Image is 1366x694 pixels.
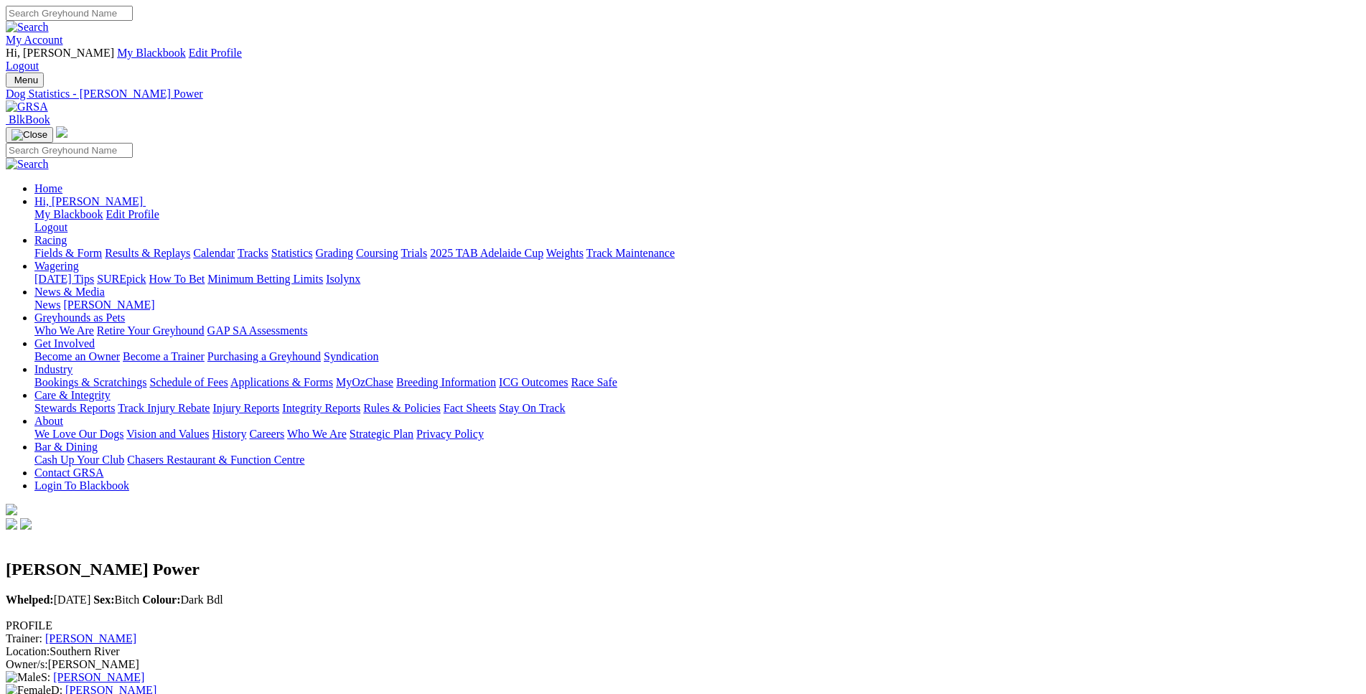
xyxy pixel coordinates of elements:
[34,466,103,479] a: Contact GRSA
[401,247,427,259] a: Trials
[34,182,62,194] a: Home
[586,247,675,259] a: Track Maintenance
[53,671,144,683] a: [PERSON_NAME]
[6,560,1360,579] h2: [PERSON_NAME] Power
[34,363,72,375] a: Industry
[14,75,38,85] span: Menu
[207,350,321,362] a: Purchasing a Greyhound
[34,247,1360,260] div: Racing
[230,376,333,388] a: Applications & Forms
[34,299,60,311] a: News
[6,658,1360,671] div: [PERSON_NAME]
[63,299,154,311] a: [PERSON_NAME]
[212,428,246,440] a: History
[34,247,102,259] a: Fields & Form
[326,273,360,285] a: Isolynx
[34,376,146,388] a: Bookings & Scratchings
[34,324,1360,337] div: Greyhounds as Pets
[123,350,205,362] a: Become a Trainer
[34,311,125,324] a: Greyhounds as Pets
[6,594,54,606] b: Whelped:
[34,208,103,220] a: My Blackbook
[34,428,1360,441] div: About
[6,143,133,158] input: Search
[6,72,44,88] button: Toggle navigation
[34,286,105,298] a: News & Media
[546,247,584,259] a: Weights
[34,234,67,246] a: Racing
[105,247,190,259] a: Results & Replays
[356,247,398,259] a: Coursing
[142,594,180,606] b: Colour:
[127,454,304,466] a: Chasers Restaurant & Function Centre
[34,260,79,272] a: Wagering
[212,402,279,414] a: Injury Reports
[6,158,49,171] img: Search
[6,34,63,46] a: My Account
[499,376,568,388] a: ICG Outcomes
[34,454,124,466] a: Cash Up Your Club
[6,88,1360,100] a: Dog Statistics - [PERSON_NAME] Power
[97,273,146,285] a: SUREpick
[6,658,48,670] span: Owner/s:
[34,195,146,207] a: Hi, [PERSON_NAME]
[499,402,565,414] a: Stay On Track
[34,195,143,207] span: Hi, [PERSON_NAME]
[142,594,223,606] span: Dark Bdl
[6,671,50,683] span: S:
[207,273,323,285] a: Minimum Betting Limits
[34,273,94,285] a: [DATE] Tips
[6,645,1360,658] div: Southern River
[34,376,1360,389] div: Industry
[34,350,120,362] a: Become an Owner
[6,21,49,34] img: Search
[34,402,115,414] a: Stewards Reports
[430,247,543,259] a: 2025 TAB Adelaide Cup
[6,60,39,72] a: Logout
[106,208,159,220] a: Edit Profile
[45,632,136,644] a: [PERSON_NAME]
[287,428,347,440] a: Who We Are
[271,247,313,259] a: Statistics
[6,113,50,126] a: BlkBook
[6,518,17,530] img: facebook.svg
[34,428,123,440] a: We Love Our Dogs
[193,247,235,259] a: Calendar
[118,402,210,414] a: Track Injury Rebate
[34,441,98,453] a: Bar & Dining
[149,376,228,388] a: Schedule of Fees
[34,389,111,401] a: Care & Integrity
[34,402,1360,415] div: Care & Integrity
[34,337,95,350] a: Get Involved
[6,645,50,657] span: Location:
[149,273,205,285] a: How To Bet
[207,324,308,337] a: GAP SA Assessments
[396,376,496,388] a: Breeding Information
[6,671,41,684] img: Male
[6,100,48,113] img: GRSA
[571,376,617,388] a: Race Safe
[6,47,1360,72] div: My Account
[11,129,47,141] img: Close
[249,428,284,440] a: Careers
[20,518,32,530] img: twitter.svg
[336,376,393,388] a: MyOzChase
[34,324,94,337] a: Who We Are
[189,47,242,59] a: Edit Profile
[9,113,50,126] span: BlkBook
[324,350,378,362] a: Syndication
[416,428,484,440] a: Privacy Policy
[56,126,67,138] img: logo-grsa-white.png
[97,324,205,337] a: Retire Your Greyhound
[6,127,53,143] button: Toggle navigation
[34,273,1360,286] div: Wagering
[93,594,114,606] b: Sex:
[6,6,133,21] input: Search
[34,415,63,427] a: About
[34,454,1360,466] div: Bar & Dining
[6,594,90,606] span: [DATE]
[316,247,353,259] a: Grading
[126,428,209,440] a: Vision and Values
[34,208,1360,234] div: Hi, [PERSON_NAME]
